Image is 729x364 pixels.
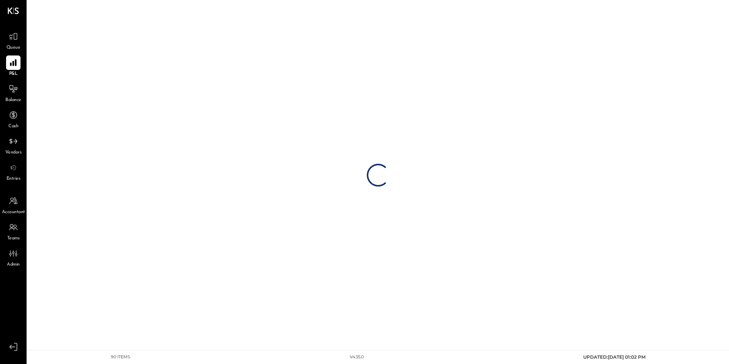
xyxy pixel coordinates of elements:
a: P&L [0,55,26,78]
a: Accountant [0,194,26,216]
a: Admin [0,246,26,268]
a: Queue [0,29,26,51]
span: Teams [7,235,20,242]
span: Accountant [2,209,25,216]
div: v 4.35.0 [350,354,364,360]
a: Entries [0,160,26,182]
span: UPDATED: [DATE] 01:02 PM [583,354,645,360]
div: 90 items [111,354,130,360]
a: Teams [0,220,26,242]
span: Queue [6,44,21,51]
a: Cash [0,108,26,130]
a: Balance [0,82,26,104]
a: Vendors [0,134,26,156]
span: Entries [6,176,21,182]
span: Vendors [5,149,22,156]
span: Balance [5,97,21,104]
span: P&L [9,71,18,78]
span: Cash [8,123,18,130]
span: Admin [7,261,20,268]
